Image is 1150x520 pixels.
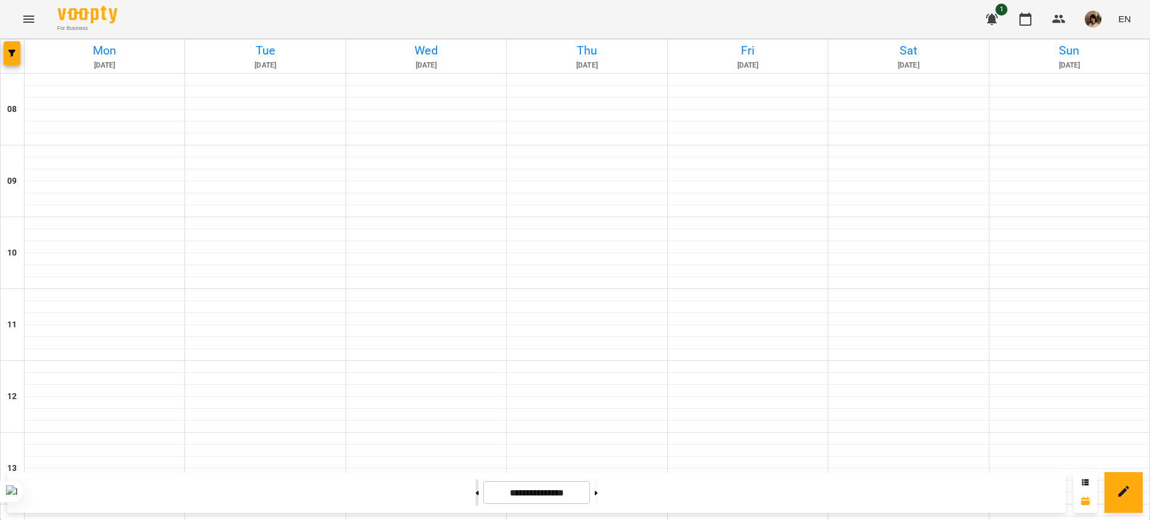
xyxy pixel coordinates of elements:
[1085,11,1101,28] img: 5ab270ebd8e3dfeff87dc15fffc2038a.png
[509,60,665,71] h6: [DATE]
[509,41,665,60] h6: Thu
[7,247,17,260] h6: 10
[7,390,17,403] h6: 12
[26,60,183,71] h6: [DATE]
[1113,8,1136,30] button: EN
[26,41,183,60] h6: Mon
[995,4,1007,16] span: 1
[348,41,504,60] h6: Wed
[14,5,43,34] button: Menu
[7,462,17,475] h6: 13
[670,41,826,60] h6: Fri
[187,41,343,60] h6: Tue
[991,41,1148,60] h6: Sun
[830,41,986,60] h6: Sat
[7,318,17,332] h6: 11
[991,60,1148,71] h6: [DATE]
[830,60,986,71] h6: [DATE]
[7,103,17,116] h6: 08
[57,6,117,23] img: Voopty Logo
[670,60,826,71] h6: [DATE]
[187,60,343,71] h6: [DATE]
[348,60,504,71] h6: [DATE]
[7,175,17,188] h6: 09
[1118,13,1131,25] span: EN
[57,25,117,32] span: For Business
